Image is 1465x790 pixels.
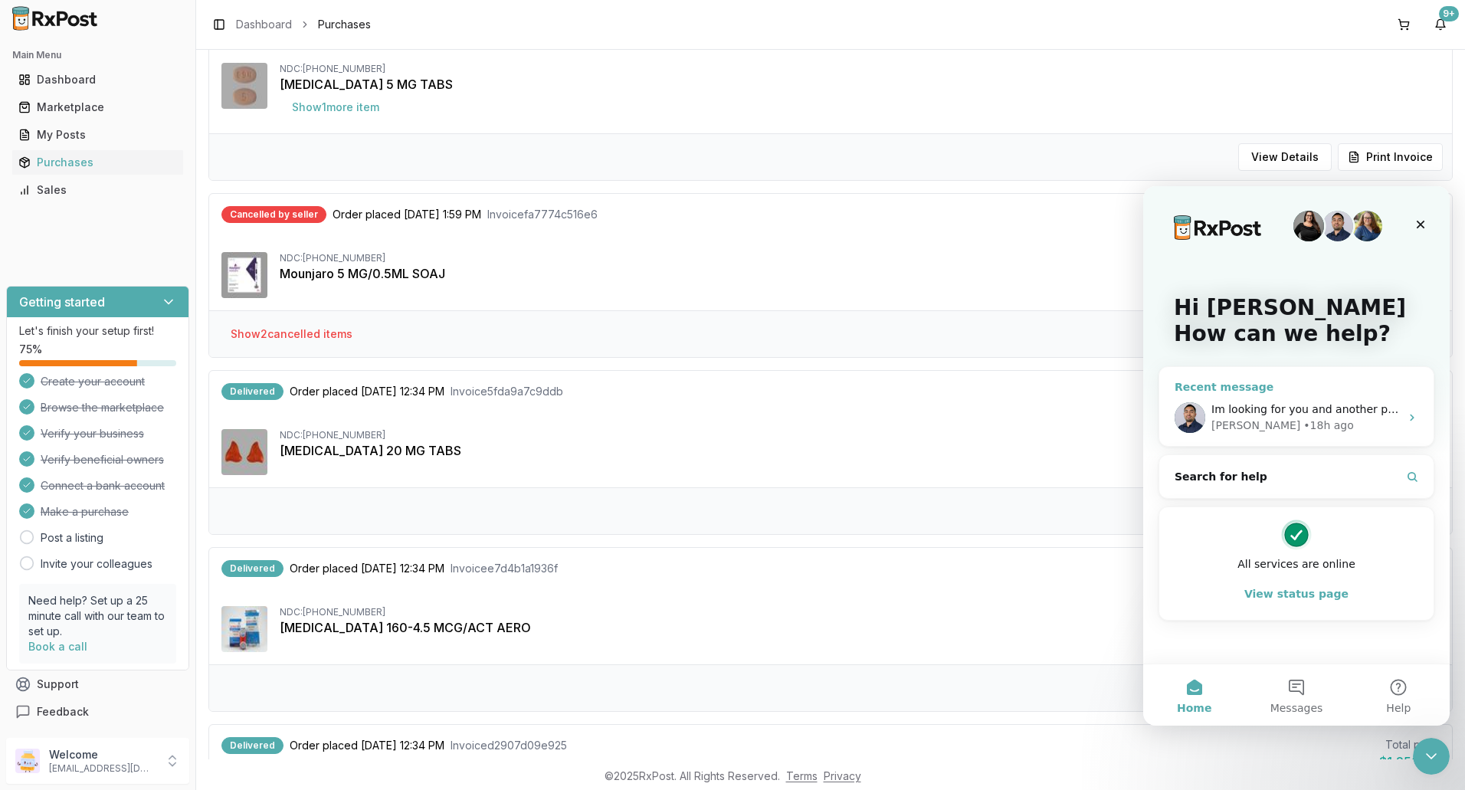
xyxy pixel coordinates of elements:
[12,49,183,61] h2: Main Menu
[1439,6,1459,21] div: 9+
[236,17,292,32] a: Dashboard
[41,452,164,467] span: Verify beneficial owners
[68,231,157,247] div: [PERSON_NAME]
[1338,143,1443,171] button: Print Invoice
[22,275,284,306] button: Search for help
[264,25,291,52] div: Close
[451,384,563,399] span: Invoice 5fda9a7c9ddb
[280,618,1440,637] div: [MEDICAL_DATA] 160-4.5 MCG/ACT AERO
[1413,738,1450,775] iframe: Intercom live chat
[41,504,129,520] span: Make a purchase
[6,698,189,726] button: Feedback
[28,593,167,639] p: Need help? Set up a 25 minute call with our team to set up.
[6,123,189,147] button: My Posts
[18,127,177,143] div: My Posts
[19,293,105,311] h3: Getting started
[31,370,275,386] div: All services are online
[41,556,152,572] a: Invite your colleagues
[280,252,1440,264] div: NDC: [PHONE_NUMBER]
[290,384,444,399] span: Order placed [DATE] 12:34 PM
[1379,752,1440,771] div: $1,250.00
[68,217,778,229] span: Im looking for you and another pharmacy i let a couple places that usually have it know to messag...
[18,182,177,198] div: Sales
[31,283,124,299] span: Search for help
[1379,737,1440,752] div: Total price
[41,374,145,389] span: Create your account
[127,516,180,527] span: Messages
[19,342,42,357] span: 75 %
[221,606,267,652] img: Symbicort 160-4.5 MCG/ACT AERO
[1143,186,1450,726] iframe: Intercom live chat
[19,323,176,339] p: Let's finish your setup first!
[243,516,267,527] span: Help
[6,67,189,92] button: Dashboard
[37,704,89,720] span: Feedback
[280,429,1440,441] div: NDC: [PHONE_NUMBER]
[6,150,189,175] button: Purchases
[6,670,189,698] button: Support
[221,560,283,577] div: Delivered
[102,478,204,539] button: Messages
[221,383,283,400] div: Delivered
[236,17,371,32] nav: breadcrumb
[12,176,183,204] a: Sales
[31,392,275,423] button: View status page
[221,252,267,298] img: Mounjaro 5 MG/0.5ML SOAJ
[41,426,144,441] span: Verify your business
[280,264,1440,283] div: Mounjaro 5 MG/0.5ML SOAJ
[221,63,267,109] img: Eliquis 5 MG TABS
[786,769,818,782] a: Terms
[18,100,177,115] div: Marketplace
[12,66,183,93] a: Dashboard
[205,478,306,539] button: Help
[280,63,1440,75] div: NDC: [PHONE_NUMBER]
[18,72,177,87] div: Dashboard
[451,561,558,576] span: Invoice e7d4b1a1936f
[6,95,189,120] button: Marketplace
[18,155,177,170] div: Purchases
[6,6,104,31] img: RxPost Logo
[49,747,156,762] p: Welcome
[1428,12,1453,37] button: 9+
[34,516,68,527] span: Home
[6,178,189,202] button: Sales
[221,429,267,475] img: Xarelto 20 MG TABS
[28,640,87,653] a: Book a call
[451,738,567,753] span: Invoice d2907d09e925
[318,17,371,32] span: Purchases
[12,93,183,121] a: Marketplace
[218,320,365,348] button: Show2cancelled items
[221,737,283,754] div: Delivered
[41,478,165,493] span: Connect a bank account
[41,400,164,415] span: Browse the marketplace
[49,762,156,775] p: [EMAIL_ADDRESS][DOMAIN_NAME]
[824,769,861,782] a: Privacy
[1238,143,1332,171] button: View Details
[280,75,1440,93] div: [MEDICAL_DATA] 5 MG TABS
[12,149,183,176] a: Purchases
[290,738,444,753] span: Order placed [DATE] 12:34 PM
[15,749,40,773] img: User avatar
[280,441,1440,460] div: [MEDICAL_DATA] 20 MG TABS
[221,206,326,223] div: Cancelled by seller
[12,121,183,149] a: My Posts
[290,561,444,576] span: Order placed [DATE] 12:34 PM
[280,93,392,121] button: Show1more item
[333,207,481,222] span: Order placed [DATE] 1:59 PM
[487,207,598,222] span: Invoice fa7774c516e6
[41,530,103,546] a: Post a listing
[160,231,210,247] div: • 18h ago
[280,606,1440,618] div: NDC: [PHONE_NUMBER]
